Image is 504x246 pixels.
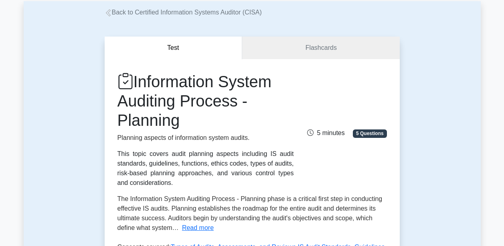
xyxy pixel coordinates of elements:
button: Test [105,37,243,59]
span: 5 Questions [353,129,387,137]
a: Back to Certified Information Systems Auditor (CISA) [105,9,262,16]
a: Flashcards [242,37,399,59]
button: Read more [182,223,214,233]
span: 5 minutes [307,129,344,136]
h1: Information System Auditing Process - Planning [117,72,294,130]
span: The Information System Auditing Process - Planning phase is a critical first step in conducting e... [117,195,383,231]
div: This topic covers audit planning aspects including IS audit standards, guidelines, functions, eth... [117,149,294,188]
p: Planning aspects of information system audits. [117,133,294,143]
